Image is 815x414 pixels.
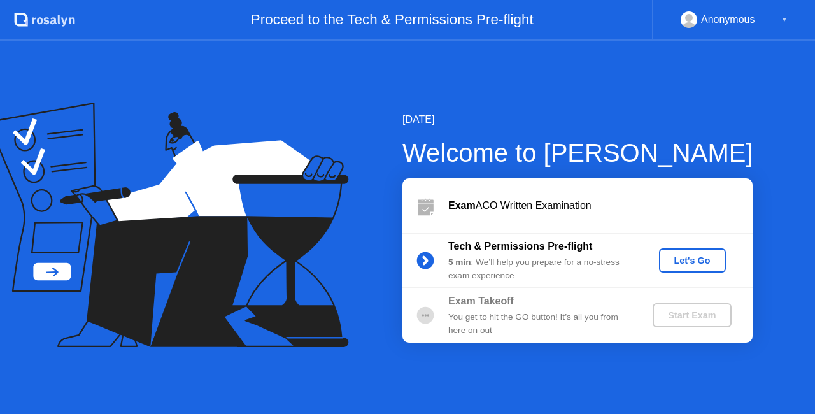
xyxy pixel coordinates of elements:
div: You get to hit the GO button! It’s all you from here on out [448,311,632,337]
div: : We’ll help you prepare for a no-stress exam experience [448,256,632,282]
div: Start Exam [658,310,726,320]
div: ACO Written Examination [448,198,753,213]
button: Start Exam [653,303,731,327]
div: ▼ [781,11,788,28]
b: 5 min [448,257,471,267]
b: Exam Takeoff [448,296,514,306]
div: Let's Go [664,255,721,266]
button: Let's Go [659,248,726,273]
div: Anonymous [701,11,755,28]
b: Exam [448,200,476,211]
div: [DATE] [402,112,753,127]
b: Tech & Permissions Pre-flight [448,241,592,252]
div: Welcome to [PERSON_NAME] [402,134,753,172]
